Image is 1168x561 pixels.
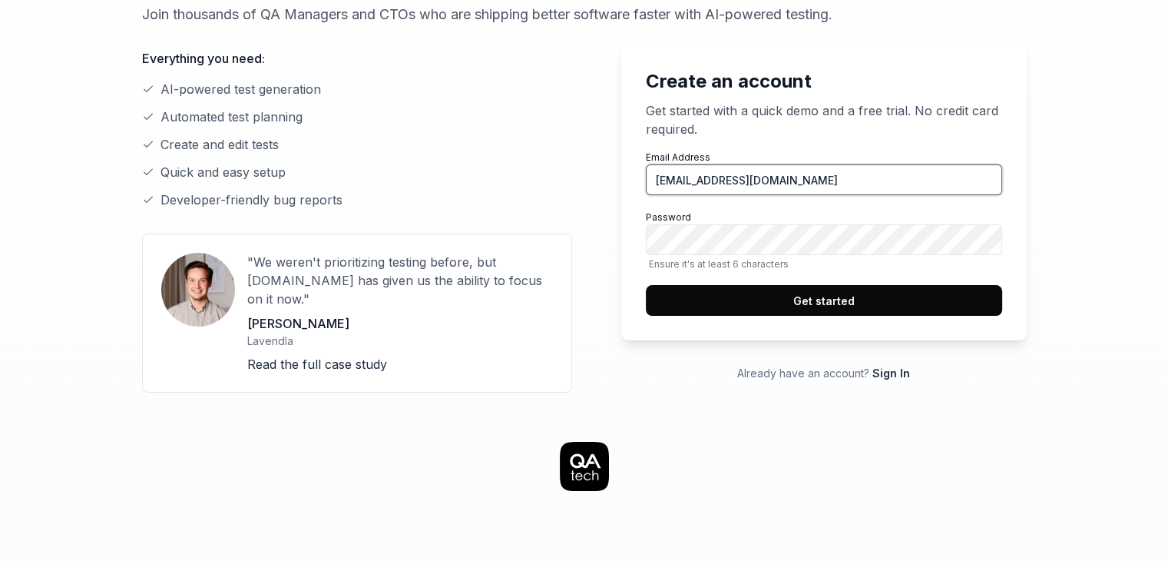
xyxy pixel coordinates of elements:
button: Get started [646,285,1002,316]
label: Email Address [646,151,1002,195]
input: Email Address [646,164,1002,195]
input: PasswordEnsure it's at least 6 characters [646,224,1002,255]
a: Sign In [872,367,910,380]
li: Developer-friendly bug reports [142,191,572,209]
p: Everything you need: [142,49,572,68]
p: Get started with a quick demo and a free trial. No credit card required. [646,101,1002,138]
p: Lavendla [247,333,553,349]
li: Create and edit tests [142,135,572,154]
label: Password [646,211,1002,270]
p: "We weren't prioritizing testing before, but [DOMAIN_NAME] has given us the ability to focus on i... [247,253,553,308]
a: Read the full case study [247,357,387,372]
p: [PERSON_NAME] [247,314,553,333]
li: Automated test planning [142,108,572,126]
h2: Create an account [646,68,1002,95]
p: Already have an account? [621,365,1027,381]
li: AI-powered test generation [142,80,572,98]
p: Join thousands of QA Managers and CTOs who are shipping better software faster with AI-powered te... [142,4,1027,25]
span: Ensure it's at least 6 characters [646,258,1002,270]
img: User avatar [161,253,235,327]
li: Quick and easy setup [142,163,572,181]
